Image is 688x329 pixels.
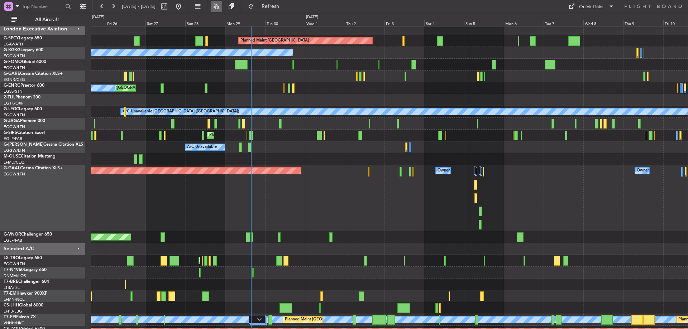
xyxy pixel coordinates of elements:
a: G-GARECessna Citation XLS+ [4,72,63,76]
span: 2-TIJL [4,95,15,100]
a: EGGW/LTN [4,124,25,130]
a: EGGW/LTN [4,112,25,118]
div: Tue 7 [544,20,583,26]
span: CS-JHH [4,303,19,308]
a: EGLF/FAB [4,238,22,243]
span: G-GARE [4,72,20,76]
a: G-ENRGPraetor 600 [4,83,44,88]
span: G-JAGA [4,119,20,123]
div: Quick Links [579,4,603,11]
div: Sat 27 [145,20,185,26]
div: Thu 9 [623,20,663,26]
a: T7-EMIHawker 900XP [4,291,47,296]
span: [DATE] - [DATE] [122,3,156,10]
div: Wed 8 [583,20,623,26]
a: LFMN/NCE [4,297,25,302]
a: G-LEGCLegacy 600 [4,107,42,111]
span: T7-EMI [4,291,18,296]
div: Tue 30 [265,20,305,26]
a: T7-N1960Legacy 650 [4,268,47,272]
span: All Aircraft [19,17,76,22]
div: Fri 26 [106,20,145,26]
span: G-SIRS [4,131,17,135]
span: T7-BRE [4,280,18,284]
a: EGGW/LTN [4,171,25,177]
a: G-VNORChallenger 650 [4,232,52,237]
a: CS-JHHGlobal 6000 [4,303,43,308]
a: LGAV/ATH [4,42,23,47]
span: LX-TRO [4,256,19,260]
a: G-GAALCessna Citation XLS+ [4,166,63,170]
div: Fri 3 [384,20,424,26]
a: EGNR/CEG [4,77,25,82]
a: EGGW/LTN [4,53,25,59]
div: Wed 1 [305,20,345,26]
a: G-JAGAPhenom 300 [4,119,45,123]
span: G-LEGC [4,107,19,111]
div: Planned Maint [GEOGRAPHIC_DATA] [240,35,309,46]
button: Quick Links [565,1,618,12]
span: G-[PERSON_NAME] [4,142,43,147]
a: T7-FFIFalcon 7X [4,315,36,319]
div: Sat 4 [424,20,464,26]
span: G-VNOR [4,232,21,237]
a: G-[PERSON_NAME]Cessna Citation XLS [4,142,83,147]
span: Refresh [255,4,286,9]
div: Sun 28 [185,20,225,26]
span: G-SPCY [4,36,19,40]
span: M-OUSE [4,154,21,159]
span: T7-FFI [4,315,16,319]
div: A/C Unavailable [GEOGRAPHIC_DATA] ([GEOGRAPHIC_DATA]) [123,106,239,117]
div: Sun 5 [464,20,504,26]
div: A/C Unavailable [187,142,217,153]
div: Planned Maint [GEOGRAPHIC_DATA] ([GEOGRAPHIC_DATA]) [285,314,398,325]
img: arrow-gray.svg [257,318,262,321]
div: Owner [637,165,649,176]
a: EGTK/OXF [4,101,23,106]
a: DNMM/LOS [4,273,26,279]
a: G-SIRSCitation Excel [4,131,45,135]
span: T7-N1960 [4,268,24,272]
span: G-FOMO [4,60,22,64]
a: LFPB/LBG [4,309,22,314]
a: G-SPCYLegacy 650 [4,36,42,40]
a: LFMD/CEQ [4,160,24,165]
span: G-KGKG [4,48,20,52]
div: [DATE] [306,14,318,20]
a: EGSS/STN [4,89,23,94]
a: G-KGKGLegacy 600 [4,48,43,52]
div: Planned Maint [GEOGRAPHIC_DATA] ([GEOGRAPHIC_DATA]) [209,130,322,141]
button: All Aircraft [8,14,78,25]
a: LX-TROLegacy 650 [4,256,42,260]
div: Thu 2 [345,20,384,26]
div: Mon 6 [504,20,544,26]
a: LTBA/ISL [4,285,20,290]
a: M-OUSECitation Mustang [4,154,56,159]
span: G-GAAL [4,166,20,170]
button: Refresh [245,1,288,12]
div: [DATE] [92,14,104,20]
a: 2-TIJLPhenom 300 [4,95,40,100]
a: EGGW/LTN [4,261,25,267]
a: VHHH/HKG [4,320,25,326]
a: EGGW/LTN [4,65,25,71]
a: EGLF/FAB [4,136,22,141]
a: EGGW/LTN [4,148,25,153]
a: T7-BREChallenger 604 [4,280,49,284]
div: Owner [438,165,450,176]
a: G-FOMOGlobal 6000 [4,60,46,64]
span: G-ENRG [4,83,20,88]
input: Trip Number [22,1,63,12]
